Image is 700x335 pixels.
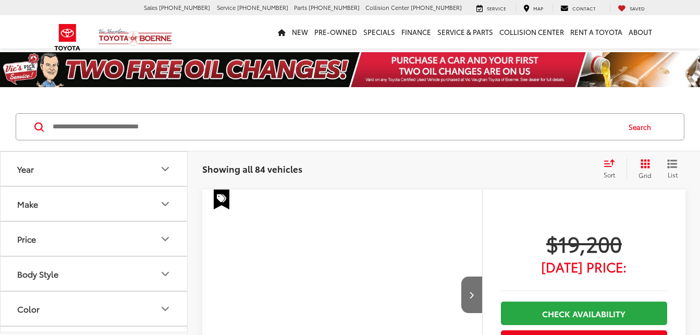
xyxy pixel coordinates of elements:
span: Collision Center [365,3,409,11]
div: Make [17,199,38,209]
a: About [625,15,655,49]
img: Toyota [48,20,87,54]
div: Color [17,304,40,314]
button: ColorColor [1,292,188,326]
a: My Saved Vehicles [610,4,653,13]
button: Body StyleBody Style [1,257,188,291]
button: PricePrice [1,222,188,256]
span: Showing all 84 vehicles [202,162,302,175]
span: [PHONE_NUMBER] [237,3,288,11]
span: Parts [294,3,307,11]
span: [PHONE_NUMBER] [411,3,462,11]
button: YearYear [1,152,188,186]
span: Contact [572,5,596,11]
span: $19,200 [501,230,667,256]
a: Service [469,4,514,13]
span: List [667,170,678,179]
a: Home [275,15,289,49]
button: Select sort value [598,159,627,180]
a: Contact [552,4,604,13]
button: Grid View [627,159,659,180]
a: Check Availability [501,302,667,325]
span: [PHONE_NUMBER] [159,3,210,11]
div: Color [159,303,171,315]
a: Specials [360,15,398,49]
a: New [289,15,311,49]
span: [DATE] Price: [501,261,667,272]
button: Search [619,114,666,140]
a: Map [515,4,551,13]
button: Next image [461,277,482,313]
span: Sales [144,3,157,11]
div: Make [159,198,171,210]
span: Sort [604,170,615,179]
div: Year [17,164,34,174]
div: Body Style [17,269,58,279]
button: MakeMake [1,187,188,221]
a: Pre-Owned [311,15,360,49]
span: Grid [638,171,652,180]
a: Rent a Toyota [567,15,625,49]
a: Collision Center [496,15,567,49]
img: Vic Vaughan Toyota of Boerne [98,28,173,46]
input: Search by Make, Model, or Keyword [52,114,619,139]
div: Body Style [159,268,171,280]
span: Special [214,189,229,209]
button: List View [659,159,685,180]
span: Saved [630,5,645,11]
div: Price [17,234,36,244]
a: Finance [398,15,434,49]
a: Service & Parts: Opens in a new tab [434,15,496,49]
span: Service [217,3,236,11]
div: Year [159,163,171,175]
span: Map [533,5,543,11]
span: [PHONE_NUMBER] [309,3,360,11]
span: Service [487,5,506,11]
div: Price [159,233,171,245]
